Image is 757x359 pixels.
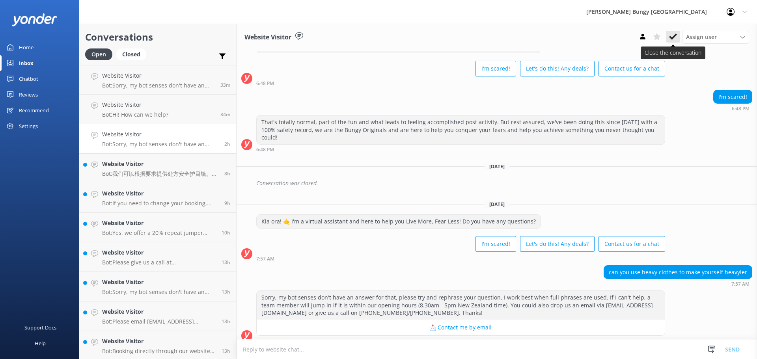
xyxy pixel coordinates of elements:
[682,31,749,43] div: Assign User
[256,177,752,190] div: Conversation was closed.
[222,318,230,325] span: Aug 27 2025 08:26pm (UTC +12:00) Pacific/Auckland
[79,183,236,213] a: Website VisitorBot:If you need to change your booking, please give us a call on [PHONE_NUMBER], [...
[102,130,218,139] h4: Website Visitor
[116,48,146,60] div: Closed
[102,219,216,227] h4: Website Visitor
[102,259,216,266] p: Bot: Please give us a call at [PHONE_NUMBER] or [PHONE_NUMBER], or email us at [EMAIL_ADDRESS][DO...
[85,50,116,58] a: Open
[599,236,665,252] button: Contact us for a chat
[19,39,34,55] div: Home
[713,106,752,111] div: Aug 13 2025 06:48pm (UTC +12:00) Pacific/Auckland
[35,335,46,351] div: Help
[79,154,236,183] a: Website VisitorBot:我们可以根据要求提供处方安全护目镜。只需在办理登机手续时向我们的工作人员提出请求即可。8h
[256,338,665,343] div: Aug 28 2025 07:58am (UTC +12:00) Pacific/Auckland
[220,82,230,88] span: Aug 28 2025 09:28am (UTC +12:00) Pacific/Auckland
[475,61,516,76] button: I'm scared!
[256,147,274,152] strong: 6:48 PM
[19,102,49,118] div: Recommend
[732,106,750,111] strong: 6:48 PM
[79,95,236,124] a: Website VisitorBot:Hi! How can we help?34m
[256,256,665,261] div: Aug 28 2025 07:57am (UTC +12:00) Pacific/Auckland
[686,33,717,41] span: Assign user
[102,229,216,236] p: Bot: Yes, we offer a 20% repeat jumper discount on any of our singular activities for returning c...
[102,170,218,177] p: Bot: 我们可以根据要求提供处方安全护目镜。只需在办理登机手续时向我们的工作人员提出请求即可。
[79,242,236,272] a: Website VisitorBot:Please give us a call at [PHONE_NUMBER] or [PHONE_NUMBER], or email us at [EMA...
[604,266,752,279] div: can you use heavy clothes to make yourself heavyier
[485,201,509,208] span: [DATE]
[256,81,274,86] strong: 6:48 PM
[79,65,236,95] a: Website VisitorBot:Sorry, my bot senses don't have an answer for that, please try and rephrase yo...
[102,189,218,198] h4: Website Visitor
[222,229,230,236] span: Aug 27 2025 11:06pm (UTC +12:00) Pacific/Auckland
[220,111,230,118] span: Aug 28 2025 09:26am (UTC +12:00) Pacific/Auckland
[714,90,752,104] div: I'm scared!
[102,307,216,316] h4: Website Visitor
[19,87,38,102] div: Reviews
[24,320,56,335] div: Support Docs
[102,141,218,148] p: Bot: Sorry, my bot senses don't have an answer for that, please try and rephrase your question, I...
[102,337,216,346] h4: Website Visitor
[79,124,236,154] a: Website VisitorBot:Sorry, my bot senses don't have an answer for that, please try and rephrase yo...
[12,13,57,26] img: yonder-white-logo.png
[224,141,230,147] span: Aug 28 2025 07:57am (UTC +12:00) Pacific/Auckland
[79,272,236,301] a: Website VisitorBot:Sorry, my bot senses don't have an answer for that, please try and rephrase yo...
[257,115,665,144] div: That's totally normal, part of the fun and what leads to feeling accomplished post activity. But ...
[244,32,291,43] h3: Website Visitor
[102,71,214,80] h4: Website Visitor
[222,288,230,295] span: Aug 27 2025 08:57pm (UTC +12:00) Pacific/Auckland
[102,318,216,325] p: Bot: Please email [EMAIL_ADDRESS][DOMAIN_NAME], and we will be able to help. Please note our stan...
[222,259,230,266] span: Aug 27 2025 08:59pm (UTC +12:00) Pacific/Auckland
[19,118,38,134] div: Settings
[256,80,665,86] div: Aug 13 2025 06:48pm (UTC +12:00) Pacific/Auckland
[102,200,218,207] p: Bot: If you need to change your booking, please give us a call on [PHONE_NUMBER], [PHONE_NUMBER] ...
[604,281,752,286] div: Aug 28 2025 07:57am (UTC +12:00) Pacific/Auckland
[241,177,752,190] div: 2025-08-13T20:27:30.123
[224,200,230,206] span: Aug 28 2025 12:15am (UTC +12:00) Pacific/Auckland
[256,339,274,343] strong: 7:58 AM
[224,170,230,177] span: Aug 28 2025 01:18am (UTC +12:00) Pacific/Auckland
[116,50,150,58] a: Closed
[19,71,38,87] div: Chatbot
[85,30,230,45] h2: Conversations
[19,55,34,71] div: Inbox
[222,348,230,354] span: Aug 27 2025 08:18pm (UTC +12:00) Pacific/Auckland
[102,160,218,168] h4: Website Visitor
[256,147,665,152] div: Aug 13 2025 06:48pm (UTC +12:00) Pacific/Auckland
[102,288,216,296] p: Bot: Sorry, my bot senses don't have an answer for that, please try and rephrase your question, I...
[102,100,168,109] h4: Website Visitor
[102,348,216,355] p: Bot: Booking directly through our website always offers the best prices. Our combos are a great w...
[79,301,236,331] a: Website VisitorBot:Please email [EMAIL_ADDRESS][DOMAIN_NAME], and we will be able to help. Please...
[102,278,216,286] h4: Website Visitor
[79,213,236,242] a: Website VisitorBot:Yes, we offer a 20% repeat jumper discount on any of our singular activities f...
[102,111,168,118] p: Bot: Hi! How can we help?
[257,291,665,320] div: Sorry, my bot senses don't have an answer for that, please try and rephrase your question, I work...
[520,236,595,252] button: Let's do this! Any deals?
[520,61,595,76] button: Let's do this! Any deals?
[485,163,509,170] span: [DATE]
[475,236,516,252] button: I'm scared!
[102,82,214,89] p: Bot: Sorry, my bot senses don't have an answer for that, please try and rephrase your question, I...
[102,248,216,257] h4: Website Visitor
[731,282,750,286] strong: 7:57 AM
[257,215,541,228] div: Kia ora! 🤙 I'm a virtual assistant and here to help you Live More, Fear Less! Do you have any que...
[85,48,112,60] div: Open
[599,61,665,76] button: Contact us for a chat
[256,257,274,261] strong: 7:57 AM
[257,320,665,335] button: 📩 Contact me by email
